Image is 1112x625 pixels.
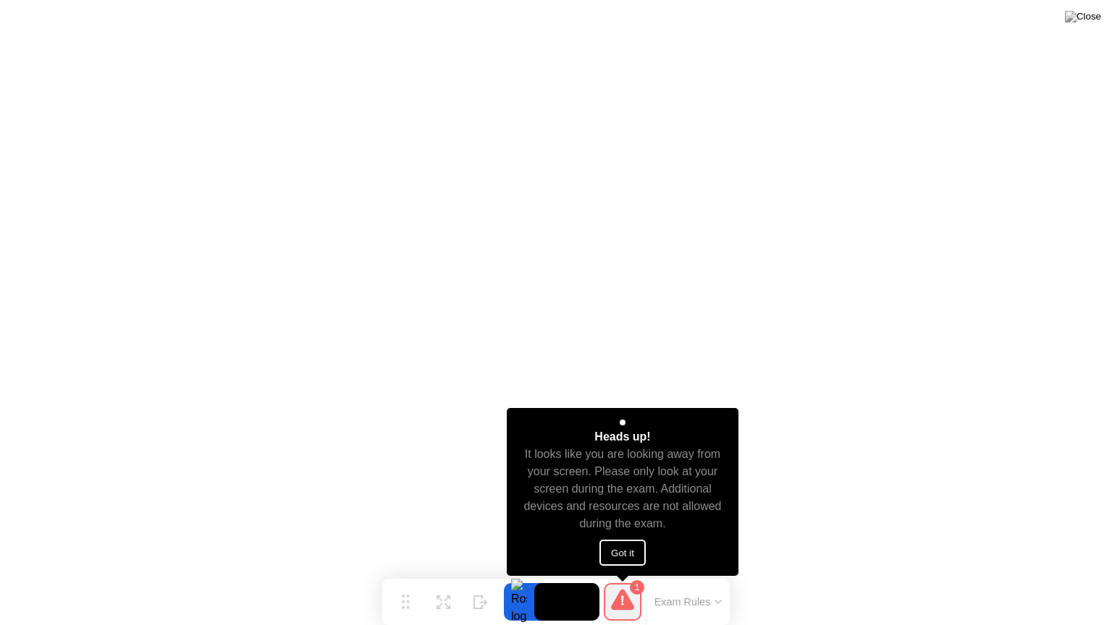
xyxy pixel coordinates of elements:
img: Close [1065,11,1101,22]
div: It looks like you are looking away from your screen. Please only look at your screen during the e... [520,446,726,532]
button: Exam Rules [650,595,727,608]
div: Heads up! [594,428,650,446]
div: 1 [630,580,644,595]
button: Got it [599,540,646,566]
